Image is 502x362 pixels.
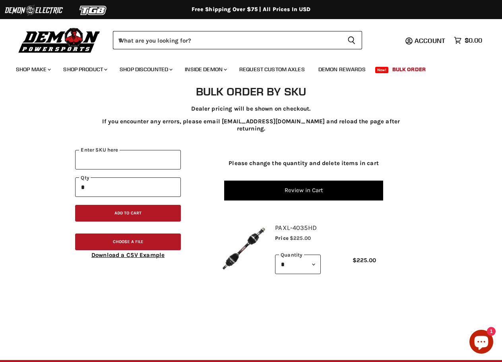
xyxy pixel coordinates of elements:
[220,225,267,273] img: Honda TRX500 Demon Heavy Duty Axle - SKU-PAXL-4035HD
[91,85,411,98] h1: Bulk Order by SKU
[375,67,389,73] span: New!
[465,37,482,44] span: $0.00
[113,31,362,49] form: Product
[91,118,411,132] p: If you encounter any errors, please email [EMAIL_ADDRESS][DOMAIN_NAME] and reload the page after ...
[4,3,64,18] img: Demon Electric Logo 2
[275,235,289,241] span: Price
[10,61,56,78] a: Shop Make
[233,61,311,78] a: Request Custom Axles
[16,26,103,54] img: Demon Powersports
[353,257,376,264] span: $225.00
[450,35,486,46] a: $0.00
[229,160,379,167] p: Please change the quantity and delete items in cart
[91,251,165,259] a: Download a CSV Example
[290,235,311,241] span: $225.00
[57,61,112,78] a: Shop Product
[312,61,372,78] a: Demon Rewards
[91,105,411,112] p: Dealer pricing will be shown on checkout.
[64,3,123,18] img: TGB Logo 2
[467,330,496,356] inbox-online-store-chat: Shopify online store chat
[224,173,383,200] a: Review in Cart
[415,37,445,45] span: Account
[386,61,432,78] a: Bulk Order
[75,205,180,222] label: Add to Cart
[113,31,341,49] input: When autocomplete results are available use up and down arrows to review and enter to select
[10,58,480,78] ul: Main menu
[341,31,362,49] button: Search
[179,61,232,78] a: Inside Demon
[275,224,317,232] a: PAXL-4035HD
[224,181,383,200] button: Review in Cart
[411,37,450,44] a: Account
[114,61,177,78] a: Shop Discounted
[75,234,180,250] label: Choose a file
